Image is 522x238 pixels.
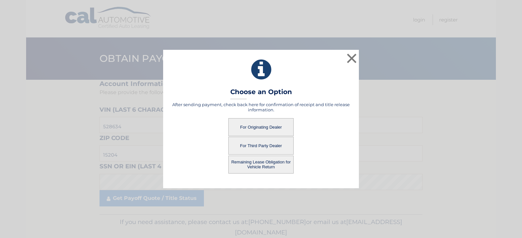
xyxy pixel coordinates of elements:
[171,102,351,112] h5: After sending payment, check back here for confirmation of receipt and title release information.
[228,137,294,155] button: For Third Party Dealer
[230,88,292,99] h3: Choose an Option
[345,52,358,65] button: ×
[228,156,294,174] button: Remaining Lease Obligation for Vehicle Return
[228,118,294,136] button: For Originating Dealer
